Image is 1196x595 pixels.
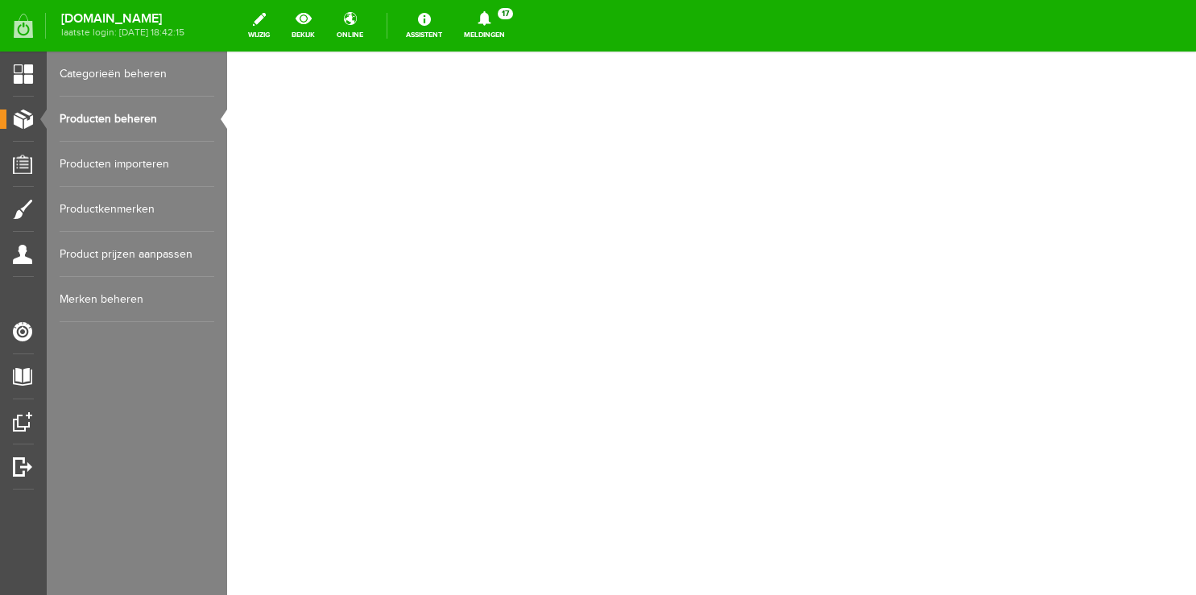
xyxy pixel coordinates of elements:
a: bekijk [282,8,325,43]
strong: [DOMAIN_NAME] [61,14,184,23]
a: Producten beheren [60,97,214,142]
a: Meldingen17 [454,8,515,43]
a: Producten importeren [60,142,214,187]
a: Categorieën beheren [60,52,214,97]
a: online [327,8,373,43]
span: 17 [498,8,513,19]
a: Merken beheren [60,277,214,322]
span: laatste login: [DATE] 18:42:15 [61,28,184,37]
a: wijzig [238,8,279,43]
a: Product prijzen aanpassen [60,232,214,277]
a: Productkenmerken [60,187,214,232]
a: Assistent [396,8,452,43]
